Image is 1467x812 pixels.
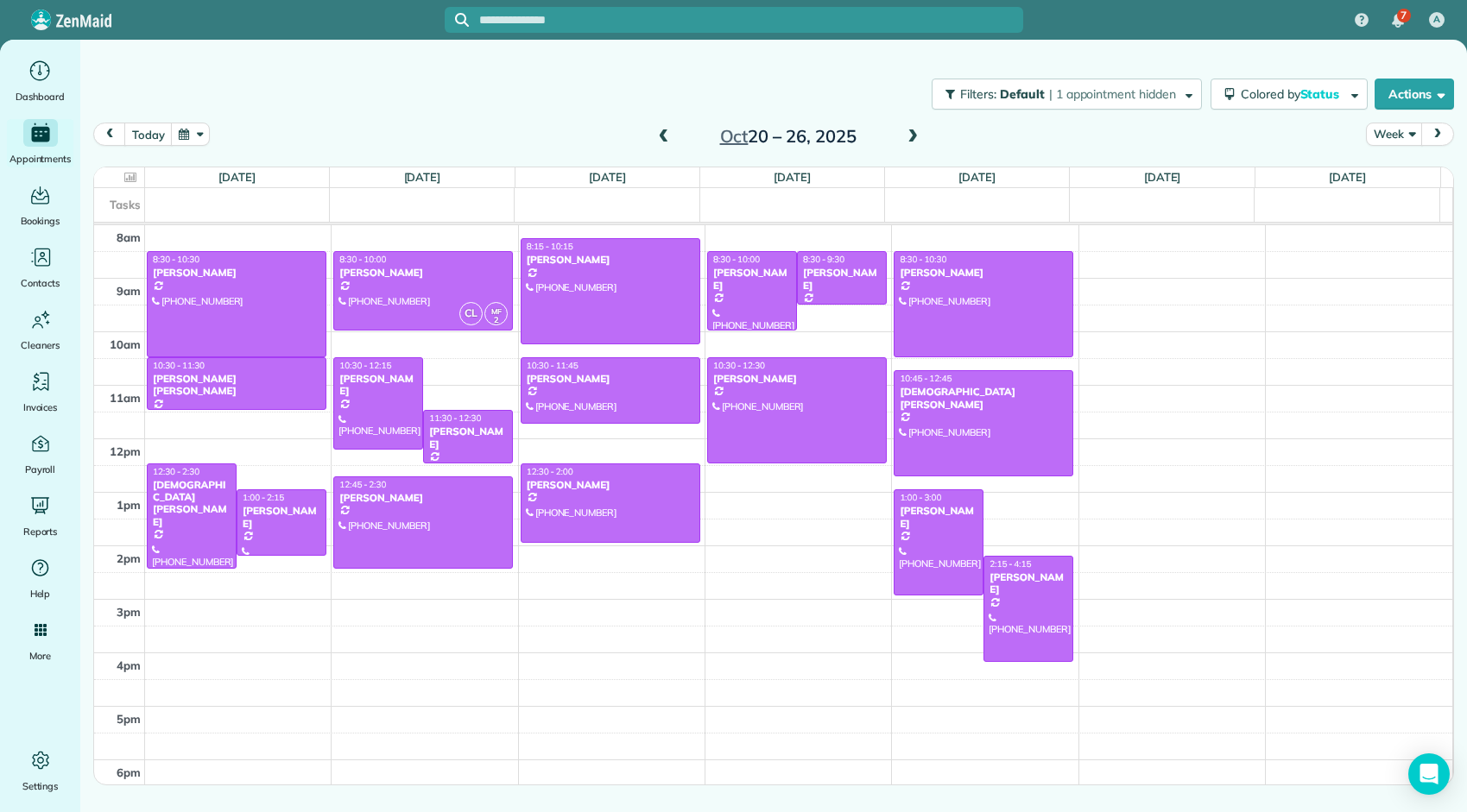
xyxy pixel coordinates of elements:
[958,170,996,184] a: [DATE]
[339,360,391,371] span: 10:30 - 12:15
[21,337,60,354] span: Cleaners
[802,267,882,292] div: [PERSON_NAME]
[21,212,60,230] span: Bookings
[526,373,695,385] div: [PERSON_NAME]
[899,505,978,530] div: [PERSON_NAME]
[527,360,579,371] span: 10:30 - 11:45
[117,230,141,244] span: 8am
[680,127,896,146] h2: 20 – 26, 2025
[243,492,284,503] span: 1:00 - 2:15
[22,777,59,795] span: Settings
[117,658,141,672] span: 4pm
[1000,86,1046,102] span: Default
[1049,86,1176,102] span: | 1 appointment hidden
[117,551,141,565] span: 2pm
[720,125,749,147] span: Oct
[338,492,508,504] div: [PERSON_NAME]
[989,571,1068,596] div: [PERSON_NAME]
[1329,170,1366,184] a: [DATE]
[1241,86,1345,102] span: Colored by
[455,13,469,27] svg: Focus search
[117,605,141,619] span: 3pm
[117,765,141,779] span: 6pm
[445,13,469,27] button: Focus search
[459,302,483,325] span: CL
[29,647,51,664] span: More
[1144,170,1181,184] a: [DATE]
[23,399,58,416] span: Invoices
[110,444,141,458] span: 12pm
[153,360,205,371] span: 10:30 - 11:30
[338,267,508,279] div: [PERSON_NAME]
[16,88,65,105] span: Dashboard
[990,558,1031,570] span: 2:15 - 4:15
[7,119,73,167] a: Appointments
[153,254,199,265] span: 8:30 - 10:30
[117,284,141,298] span: 9am
[527,241,573,252] span: 8:15 - 10:15
[900,373,952,384] span: 10:45 - 12:45
[7,430,73,478] a: Payroll
[1380,2,1416,40] div: 7 unread notifications
[242,505,321,530] div: [PERSON_NAME]
[1433,13,1440,27] span: A
[7,305,73,354] a: Cleaners
[124,123,172,146] button: today
[338,373,418,398] div: [PERSON_NAME]
[900,254,946,265] span: 8:30 - 10:30
[774,170,811,184] a: [DATE]
[7,492,73,540] a: Reports
[110,337,141,351] span: 10am
[93,123,126,146] button: prev
[1211,79,1368,110] button: Colored byStatus
[23,523,58,540] span: Reports
[7,243,73,292] a: Contacts
[1401,9,1407,22] span: 7
[152,479,231,529] div: [DEMOGRAPHIC_DATA][PERSON_NAME]
[339,479,386,490] span: 12:45 - 2:30
[339,254,386,265] span: 8:30 - 10:00
[1375,79,1454,110] button: Actions
[485,312,507,329] small: 2
[110,391,141,405] span: 11am
[803,254,844,265] span: 8:30 - 9:30
[712,267,792,292] div: [PERSON_NAME]
[526,479,695,491] div: [PERSON_NAME]
[7,746,73,795] a: Settings
[152,373,321,398] div: [PERSON_NAME] [PERSON_NAME]
[404,170,441,184] a: [DATE]
[899,386,1068,411] div: [DEMOGRAPHIC_DATA][PERSON_NAME]
[7,181,73,230] a: Bookings
[218,170,256,184] a: [DATE]
[7,554,73,602] a: Help
[713,254,760,265] span: 8:30 - 10:00
[712,373,882,385] div: [PERSON_NAME]
[153,466,199,477] span: 12:30 - 2:30
[428,425,508,450] div: [PERSON_NAME]
[7,57,73,105] a: Dashboard
[491,306,502,316] span: MF
[527,466,573,477] span: 12:30 - 2:00
[152,267,321,279] div: [PERSON_NAME]
[110,198,141,211] span: Tasks
[923,79,1201,110] a: Filters: Default | 1 appointment hidden
[932,79,1201,110] button: Filters: Default | 1 appointment hidden
[30,585,51,602] span: Help
[117,712,141,726] span: 5pm
[526,254,695,266] div: [PERSON_NAME]
[7,368,73,416] a: Invoices
[713,360,765,371] span: 10:30 - 12:30
[21,274,60,292] span: Contacts
[25,461,56,478] span: Payroll
[1421,123,1454,146] button: next
[117,498,141,512] span: 1pm
[1300,86,1343,102] span: Status
[899,267,1068,279] div: [PERSON_NAME]
[589,170,626,184] a: [DATE]
[960,86,996,102] span: Filters:
[1408,753,1450,795] div: Open Intercom Messenger
[1366,123,1422,146] button: Week
[900,492,941,503] span: 1:00 - 3:00
[9,150,72,167] span: Appointments
[429,412,481,424] span: 11:30 - 12:30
